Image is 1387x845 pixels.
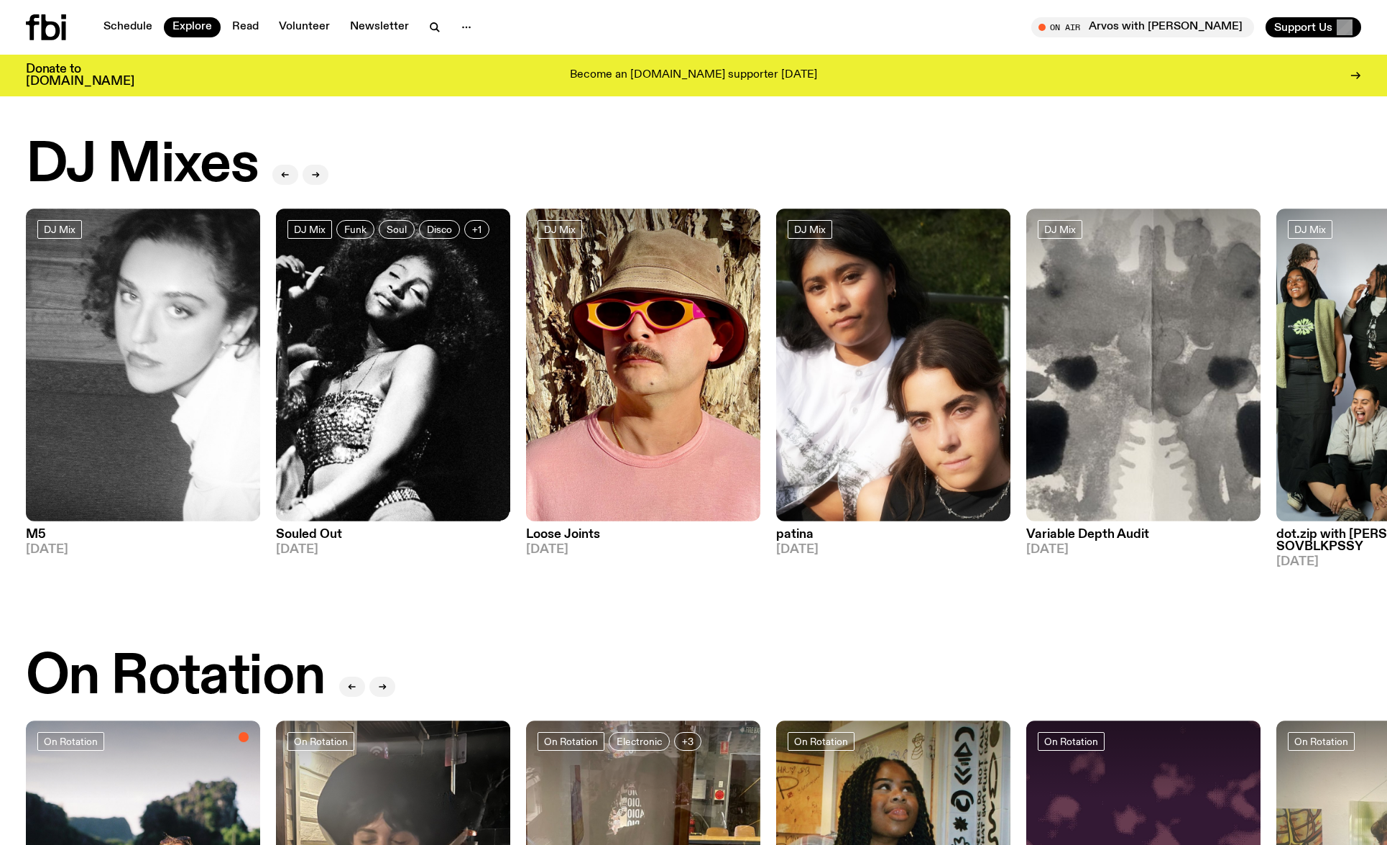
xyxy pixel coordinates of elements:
span: [DATE] [1026,544,1261,556]
a: DJ Mix [287,220,332,239]
a: Schedule [95,17,161,37]
span: [DATE] [26,544,260,556]
span: On Rotation [544,736,598,746]
span: Funk [344,224,367,234]
a: On Rotation [538,732,604,751]
a: Funk [336,220,374,239]
span: DJ Mix [1044,224,1076,234]
span: +3 [682,736,693,746]
span: [DATE] [776,544,1010,556]
a: M5[DATE] [26,521,260,556]
p: Become an [DOMAIN_NAME] supporter [DATE] [570,69,817,82]
a: On Rotation [788,732,854,751]
h3: Donate to [DOMAIN_NAME] [26,63,134,88]
h3: Variable Depth Audit [1026,529,1261,541]
h2: DJ Mixes [26,138,258,193]
a: Read [224,17,267,37]
span: DJ Mix [44,224,75,234]
span: Disco [427,224,452,234]
span: DJ Mix [794,224,826,234]
h3: M5 [26,529,260,541]
img: A black and white photo of Lilly wearing a white blouse and looking up at the camera. [26,209,260,521]
button: Support Us [1266,17,1361,37]
a: On Rotation [1038,732,1105,751]
a: Variable Depth Audit[DATE] [1026,521,1261,556]
a: Loose Joints[DATE] [526,521,760,556]
a: On Rotation [1288,732,1355,751]
a: DJ Mix [1038,220,1082,239]
a: Volunteer [270,17,338,37]
a: DJ Mix [788,220,832,239]
button: +3 [674,732,701,751]
a: patina[DATE] [776,521,1010,556]
a: On Rotation [287,732,354,751]
span: [DATE] [526,544,760,556]
span: On Rotation [294,736,348,746]
a: Souled Out[DATE] [276,521,510,556]
a: On Rotation [37,732,104,751]
h3: patina [776,529,1010,541]
span: Soul [387,224,407,234]
a: Soul [379,220,415,239]
a: DJ Mix [37,220,82,239]
button: +1 [464,220,489,239]
span: +1 [472,224,481,234]
a: DJ Mix [538,220,582,239]
img: A black and white Rorschach [1026,209,1261,521]
a: Explore [164,17,221,37]
h3: Loose Joints [526,529,760,541]
img: Tyson stands in front of a paperbark tree wearing orange sunglasses, a suede bucket hat and a pin... [526,209,760,521]
span: DJ Mix [544,224,576,234]
a: DJ Mix [1288,220,1332,239]
span: Support Us [1274,21,1332,34]
span: DJ Mix [1294,224,1326,234]
span: On Rotation [44,736,98,746]
span: [DATE] [276,544,510,556]
span: Electronic [617,736,662,746]
a: Disco [419,220,460,239]
button: On AirArvos with [PERSON_NAME] [1031,17,1254,37]
span: On Rotation [794,736,848,746]
span: On Rotation [1044,736,1098,746]
h2: On Rotation [26,650,325,705]
span: On Rotation [1294,736,1348,746]
h3: Souled Out [276,529,510,541]
span: DJ Mix [294,224,326,234]
a: Electronic [609,732,670,751]
a: Newsletter [341,17,418,37]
